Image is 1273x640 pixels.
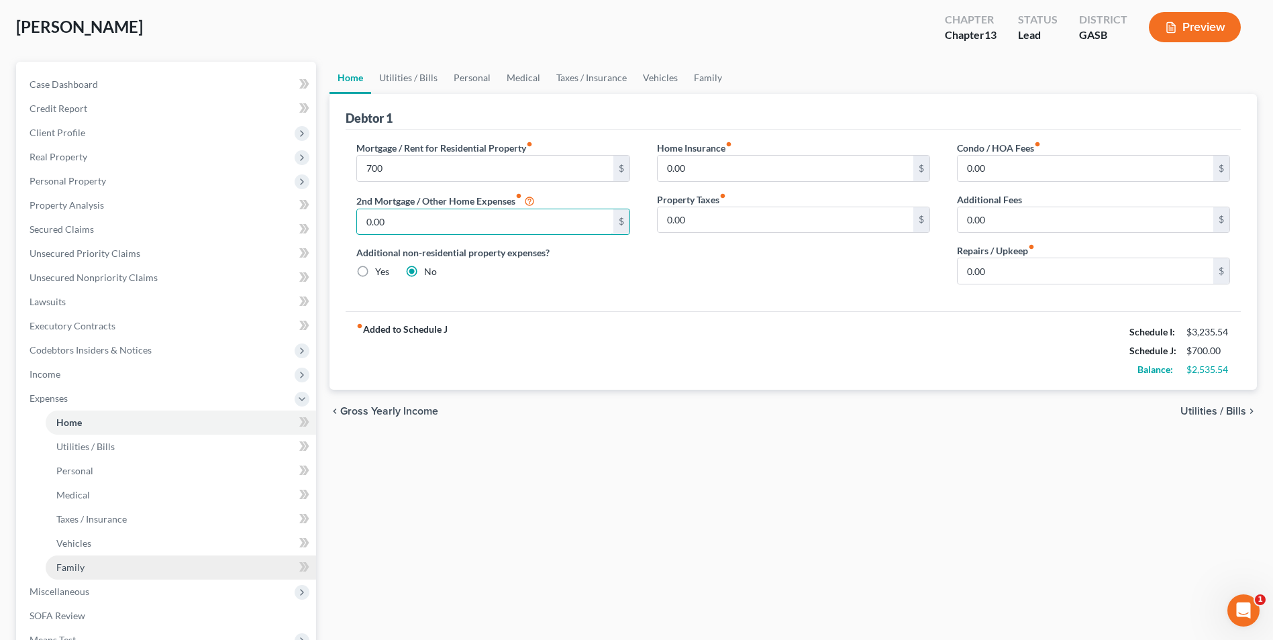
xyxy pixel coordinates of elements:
div: Debtor 1 [346,110,393,126]
button: chevron_left Gross Yearly Income [329,406,438,417]
input: -- [357,209,613,235]
span: Family [56,562,85,573]
label: 2nd Mortgage / Other Home Expenses [356,193,535,209]
i: fiber_manual_record [1028,244,1035,250]
i: fiber_manual_record [725,141,732,148]
a: Personal [46,459,316,483]
input: -- [357,156,613,181]
a: Vehicles [46,531,316,555]
a: Home [46,411,316,435]
span: 1 [1255,594,1266,605]
span: Unsecured Priority Claims [30,248,140,259]
span: Codebtors Insiders & Notices [30,344,152,356]
a: SOFA Review [19,604,316,628]
label: Additional non-residential property expenses? [356,246,629,260]
a: Utilities / Bills [371,62,446,94]
a: Case Dashboard [19,72,316,97]
a: Secured Claims [19,217,316,242]
label: Home Insurance [657,141,732,155]
button: Utilities / Bills chevron_right [1180,406,1257,417]
span: Executory Contracts [30,320,115,331]
div: $ [613,209,629,235]
span: Miscellaneous [30,586,89,597]
span: Medical [56,489,90,500]
a: Utilities / Bills [46,435,316,459]
a: Property Analysis [19,193,316,217]
span: [PERSON_NAME] [16,17,143,36]
input: -- [658,156,913,181]
div: $ [913,207,929,233]
div: $3,235.54 [1186,325,1230,339]
label: Property Taxes [657,193,726,207]
label: Repairs / Upkeep [957,244,1035,258]
span: Income [30,368,60,380]
i: fiber_manual_record [1034,141,1041,148]
input: -- [958,258,1213,284]
label: Condo / HOA Fees [957,141,1041,155]
span: Taxes / Insurance [56,513,127,525]
div: $ [913,156,929,181]
a: Taxes / Insurance [46,507,316,531]
div: $ [1213,207,1229,233]
div: Chapter [945,28,997,43]
div: $700.00 [1186,344,1230,358]
label: Additional Fees [957,193,1022,207]
span: Property Analysis [30,199,104,211]
i: fiber_manual_record [719,193,726,199]
a: Medical [46,483,316,507]
div: Status [1018,12,1058,28]
input: -- [658,207,913,233]
a: Home [329,62,371,94]
a: Vehicles [635,62,686,94]
span: Expenses [30,392,68,404]
span: Unsecured Nonpriority Claims [30,272,158,283]
span: Case Dashboard [30,78,98,90]
strong: Balance: [1137,364,1173,375]
a: Unsecured Nonpriority Claims [19,266,316,290]
strong: Added to Schedule J [356,323,448,379]
a: Credit Report [19,97,316,121]
i: fiber_manual_record [526,141,533,148]
i: fiber_manual_record [356,323,363,329]
span: Real Property [30,151,87,162]
button: Preview [1149,12,1241,42]
a: Taxes / Insurance [548,62,635,94]
span: Vehicles [56,537,91,549]
div: $2,535.54 [1186,363,1230,376]
a: Personal [446,62,499,94]
span: Utilities / Bills [1180,406,1246,417]
span: Personal Property [30,175,106,186]
iframe: Intercom live chat [1227,594,1260,627]
strong: Schedule J: [1129,345,1176,356]
div: $ [1213,258,1229,284]
a: Family [46,555,316,580]
a: Lawsuits [19,290,316,314]
span: Secured Claims [30,223,94,235]
span: Credit Report [30,103,87,114]
span: Lawsuits [30,296,66,307]
span: 13 [984,28,997,41]
i: chevron_right [1246,406,1257,417]
div: GASB [1079,28,1127,43]
a: Unsecured Priority Claims [19,242,316,266]
span: SOFA Review [30,610,85,621]
label: Mortgage / Rent for Residential Property [356,141,533,155]
input: -- [958,207,1213,233]
div: Lead [1018,28,1058,43]
span: Utilities / Bills [56,441,115,452]
span: Personal [56,465,93,476]
i: fiber_manual_record [515,193,522,199]
span: Gross Yearly Income [340,406,438,417]
span: Home [56,417,82,428]
input: -- [958,156,1213,181]
div: District [1079,12,1127,28]
a: Medical [499,62,548,94]
span: Client Profile [30,127,85,138]
a: Family [686,62,730,94]
label: No [424,265,437,278]
div: $ [1213,156,1229,181]
strong: Schedule I: [1129,326,1175,337]
div: $ [613,156,629,181]
div: Chapter [945,12,997,28]
i: chevron_left [329,406,340,417]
